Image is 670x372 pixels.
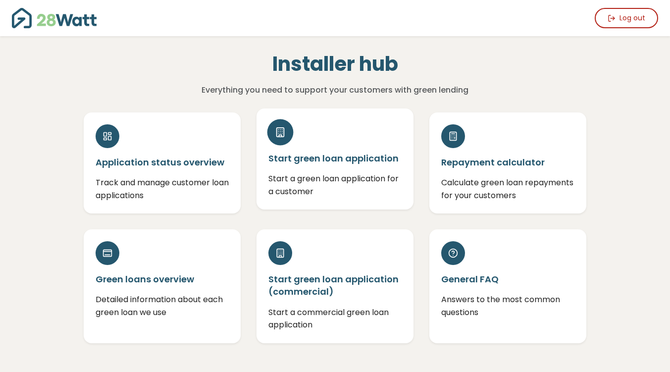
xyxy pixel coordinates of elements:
img: 28Watt [12,8,97,28]
p: Start a green loan application for a customer [268,172,402,198]
p: Detailed information about each green loan we use [96,293,229,319]
h5: Start green loan application [268,152,402,164]
p: Track and manage customer loan applications [96,176,229,202]
p: Start a commercial green loan application [268,306,402,331]
h5: General FAQ [441,273,574,285]
h5: Application status overview [96,156,229,168]
h5: Green loans overview [96,273,229,285]
button: Log out [595,8,658,28]
p: Calculate green loan repayments for your customers [441,176,574,202]
h1: Installer hub [170,52,500,76]
p: Everything you need to support your customers with green lending [170,84,500,97]
h5: Start green loan application (commercial) [268,273,402,298]
h5: Repayment calculator [441,156,574,168]
p: Answers to the most common questions [441,293,574,319]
